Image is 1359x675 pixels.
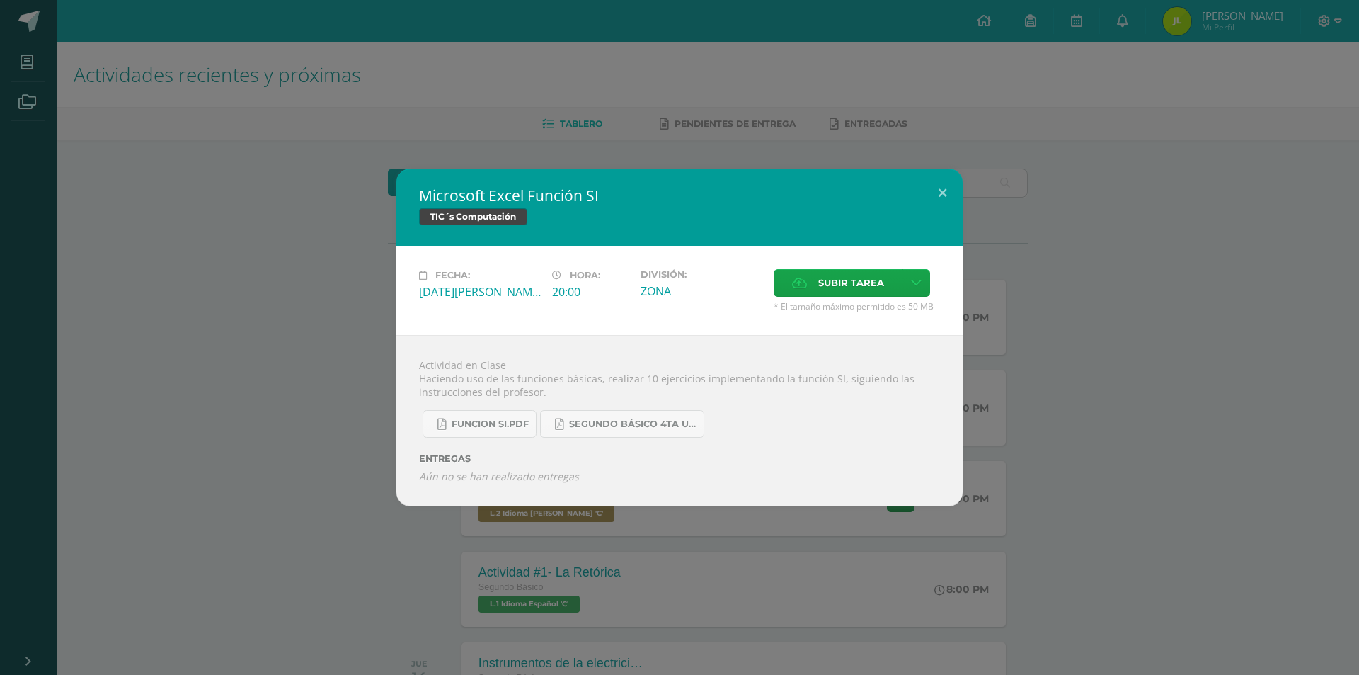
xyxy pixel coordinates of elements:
button: Close (Esc) [922,169,963,217]
span: FUNCION SI.pdf [452,419,529,430]
span: Fecha: [435,270,470,280]
label: División: [641,269,762,280]
span: * El tamaño máximo permitido es 50 MB [774,300,940,312]
span: Hora: [570,270,600,280]
div: [DATE][PERSON_NAME] [419,284,541,300]
label: ENTREGAS [419,453,940,464]
i: Aún no se han realizado entregas [419,470,940,483]
span: Subir tarea [818,270,884,296]
h2: Microsoft Excel Función SI [419,186,940,205]
a: SEGUNDO BÁSICO 4TA UNIDAD.pdf [540,410,704,438]
div: ZONA [641,283,762,299]
span: SEGUNDO BÁSICO 4TA UNIDAD.pdf [569,419,696,430]
div: Actividad en Clase Haciendo uso de las funciones básicas, realizar 10 ejercicios implementando la... [396,335,963,506]
span: TIC´s Computación [419,208,527,225]
div: 20:00 [552,284,629,300]
a: FUNCION SI.pdf [423,410,537,438]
